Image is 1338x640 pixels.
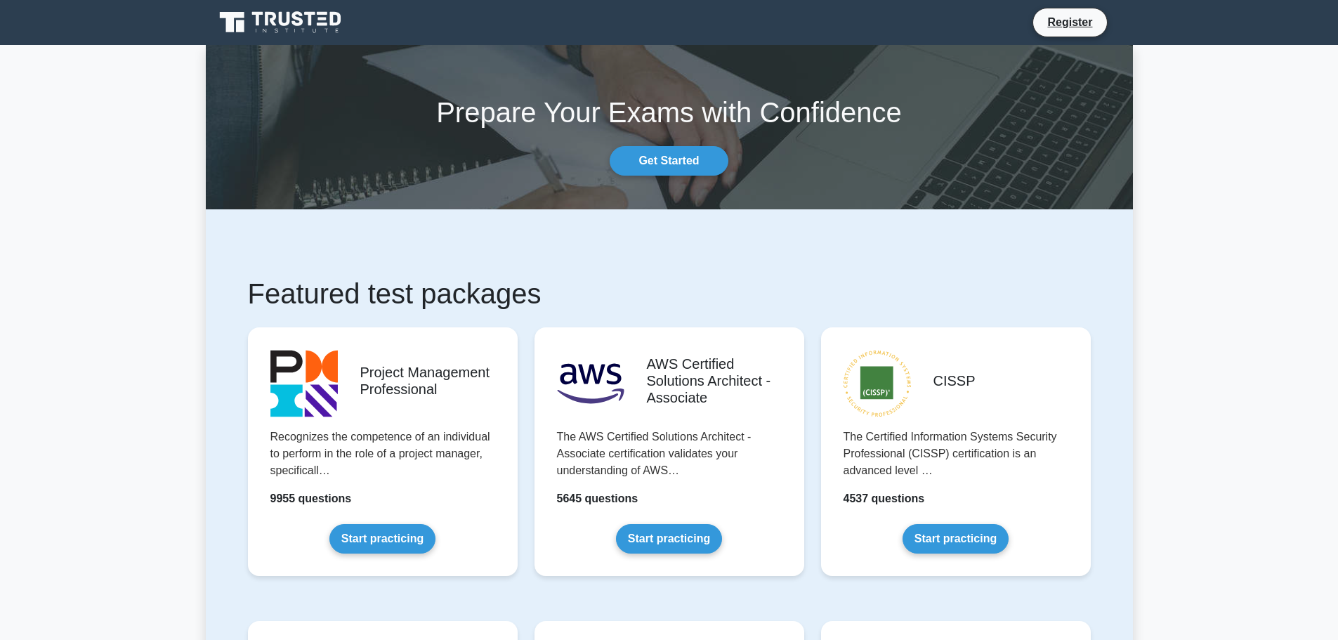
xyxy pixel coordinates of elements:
a: Start practicing [616,524,722,554]
a: Register [1039,13,1101,31]
h1: Featured test packages [248,277,1091,311]
a: Start practicing [329,524,435,554]
h1: Prepare Your Exams with Confidence [206,96,1133,129]
a: Get Started [610,146,728,176]
a: Start practicing [903,524,1009,554]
